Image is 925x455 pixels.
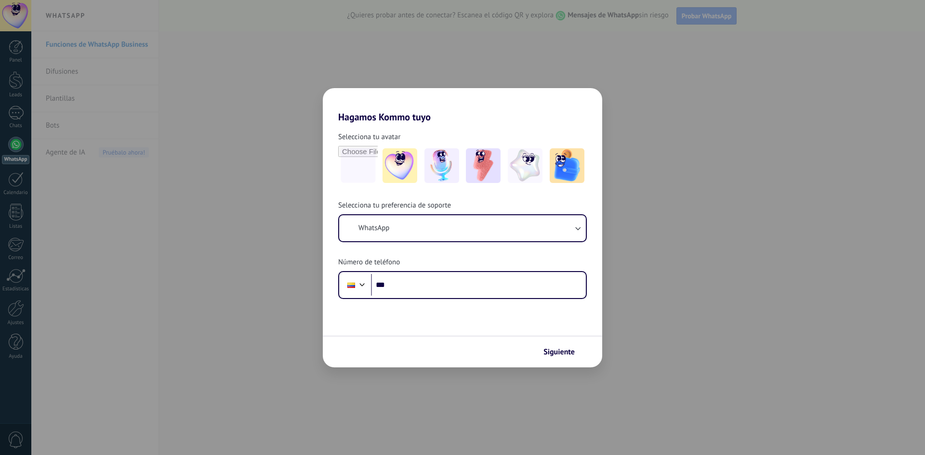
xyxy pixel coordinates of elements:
span: WhatsApp [358,223,389,233]
img: -3.jpeg [466,148,501,183]
button: WhatsApp [339,215,586,241]
span: Selecciona tu preferencia de soporte [338,201,451,210]
span: Número de teléfono [338,258,400,267]
span: Selecciona tu avatar [338,132,400,142]
img: -1.jpeg [383,148,417,183]
img: -2.jpeg [424,148,459,183]
span: Siguiente [543,349,575,355]
img: -5.jpeg [550,148,584,183]
h2: Hagamos Kommo tuyo [323,88,602,123]
img: -4.jpeg [508,148,542,183]
div: Colombia: + 57 [342,275,360,295]
button: Siguiente [539,344,588,360]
